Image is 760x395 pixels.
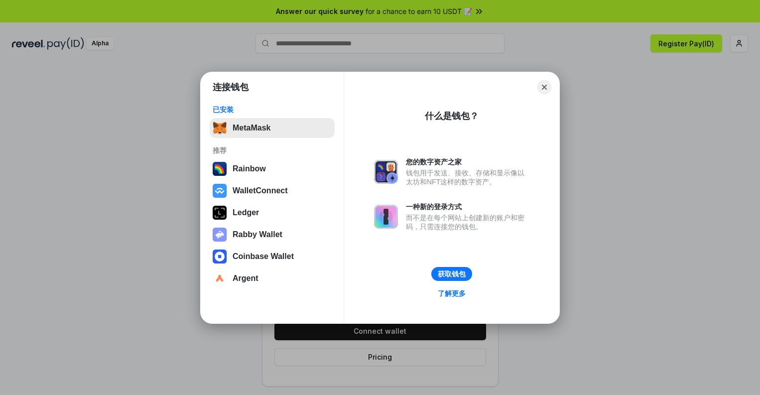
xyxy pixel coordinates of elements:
div: Rainbow [233,164,266,173]
div: Ledger [233,208,259,217]
div: 获取钱包 [438,269,466,278]
div: MetaMask [233,124,270,132]
div: 钱包用于发送、接收、存储和显示像以太坊和NFT这样的数字资产。 [406,168,529,186]
button: Argent [210,268,335,288]
div: Rabby Wallet [233,230,282,239]
img: svg+xml,%3Csvg%20xmlns%3D%22http%3A%2F%2Fwww.w3.org%2F2000%2Fsvg%22%20fill%3D%22none%22%20viewBox... [374,205,398,229]
img: svg+xml,%3Csvg%20width%3D%22120%22%20height%3D%22120%22%20viewBox%3D%220%200%20120%20120%22%20fil... [213,162,227,176]
h1: 连接钱包 [213,81,249,93]
div: 已安装 [213,105,332,114]
div: 推荐 [213,146,332,155]
img: svg+xml,%3Csvg%20xmlns%3D%22http%3A%2F%2Fwww.w3.org%2F2000%2Fsvg%22%20width%3D%2228%22%20height%3... [213,206,227,220]
img: svg+xml,%3Csvg%20width%3D%2228%22%20height%3D%2228%22%20viewBox%3D%220%200%2028%2028%22%20fill%3D... [213,271,227,285]
button: Rainbow [210,159,335,179]
button: MetaMask [210,118,335,138]
img: svg+xml,%3Csvg%20fill%3D%22none%22%20height%3D%2233%22%20viewBox%3D%220%200%2035%2033%22%20width%... [213,121,227,135]
div: Argent [233,274,258,283]
div: 您的数字资产之家 [406,157,529,166]
img: svg+xml,%3Csvg%20xmlns%3D%22http%3A%2F%2Fwww.w3.org%2F2000%2Fsvg%22%20fill%3D%22none%22%20viewBox... [374,160,398,184]
button: Rabby Wallet [210,225,335,245]
img: svg+xml,%3Csvg%20width%3D%2228%22%20height%3D%2228%22%20viewBox%3D%220%200%2028%2028%22%20fill%3D... [213,250,227,263]
div: 一种新的登录方式 [406,202,529,211]
div: Coinbase Wallet [233,252,294,261]
div: 什么是钱包？ [425,110,479,122]
button: Coinbase Wallet [210,247,335,266]
div: 了解更多 [438,289,466,298]
button: Close [537,80,551,94]
a: 了解更多 [432,287,472,300]
div: WalletConnect [233,186,288,195]
div: 而不是在每个网站上创建新的账户和密码，只需连接您的钱包。 [406,213,529,231]
button: WalletConnect [210,181,335,201]
button: Ledger [210,203,335,223]
img: svg+xml,%3Csvg%20width%3D%2228%22%20height%3D%2228%22%20viewBox%3D%220%200%2028%2028%22%20fill%3D... [213,184,227,198]
img: svg+xml,%3Csvg%20xmlns%3D%22http%3A%2F%2Fwww.w3.org%2F2000%2Fsvg%22%20fill%3D%22none%22%20viewBox... [213,228,227,242]
button: 获取钱包 [431,267,472,281]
